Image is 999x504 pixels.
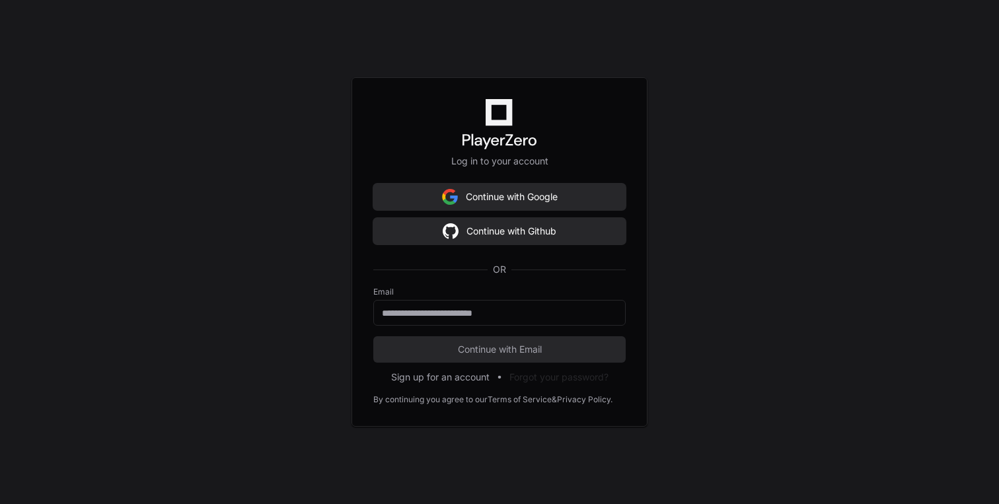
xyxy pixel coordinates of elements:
label: Email [373,287,626,297]
span: OR [488,263,511,276]
span: Continue with Email [373,343,626,356]
button: Continue with Github [373,218,626,244]
img: Sign in with google [442,184,458,210]
img: Sign in with google [443,218,459,244]
p: Log in to your account [373,155,626,168]
button: Continue with Google [373,184,626,210]
button: Forgot your password? [509,371,609,384]
div: & [552,394,557,405]
a: Privacy Policy. [557,394,612,405]
div: By continuing you agree to our [373,394,488,405]
a: Terms of Service [488,394,552,405]
button: Continue with Email [373,336,626,363]
button: Sign up for an account [391,371,490,384]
